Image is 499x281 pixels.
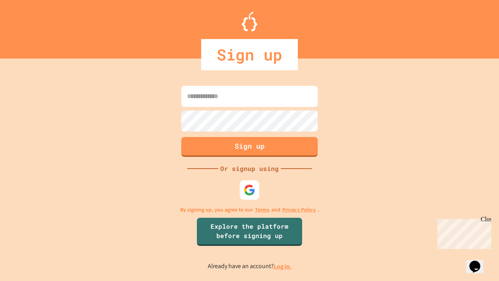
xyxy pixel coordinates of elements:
[282,206,316,214] a: Privacy Policy
[208,261,292,271] p: Already have an account?
[3,3,54,50] div: Chat with us now!Close
[181,137,318,157] button: Sign up
[244,184,255,196] img: google-icon.svg
[255,206,269,214] a: Terms
[201,39,298,70] div: Sign up
[274,262,292,270] a: Log in.
[242,12,257,31] img: Logo.svg
[197,218,302,246] a: Explore the platform before signing up
[434,216,491,249] iframe: chat widget
[218,164,281,173] div: Or signup using
[180,206,319,214] p: By signing up, you agree to our and .
[466,250,491,273] iframe: chat widget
